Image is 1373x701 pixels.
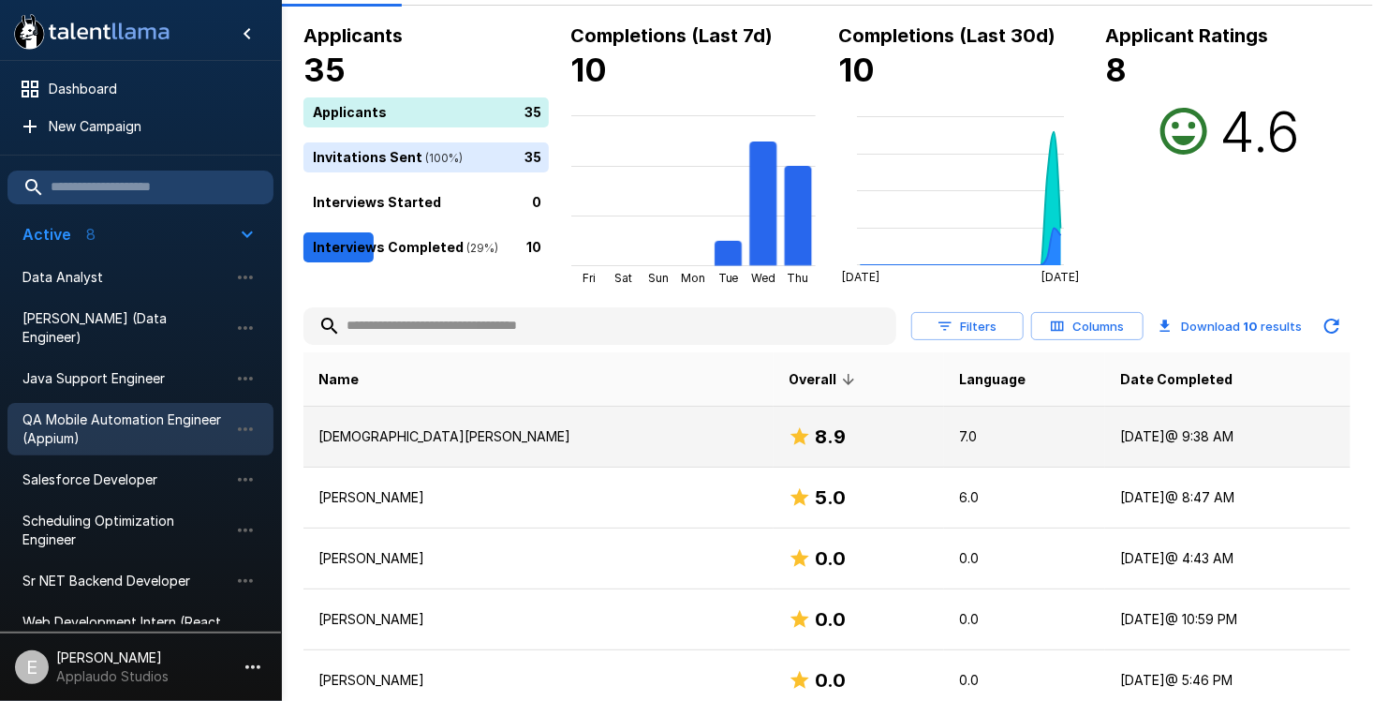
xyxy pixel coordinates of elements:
tspan: [DATE] [1042,270,1080,284]
b: Completions (Last 30d) [838,24,1056,47]
p: [PERSON_NAME] [318,610,759,629]
h6: 0.0 [815,665,846,695]
p: 0.0 [959,671,1090,690]
b: 10 [571,51,608,89]
td: [DATE] @ 10:59 PM [1105,589,1351,650]
h6: 5.0 [815,483,846,513]
span: Language [959,368,1026,391]
p: 10 [527,237,542,257]
td: [DATE] @ 9:38 AM [1105,407,1351,468]
tspan: Sun [648,271,669,285]
button: Download 10 results [1151,307,1309,345]
p: [DEMOGRAPHIC_DATA][PERSON_NAME] [318,427,759,446]
tspan: Wed [751,271,775,285]
p: 0 [533,192,542,212]
p: [PERSON_NAME] [318,488,759,507]
b: 8 [1106,51,1128,89]
button: Filters [911,312,1024,341]
p: 0.0 [959,610,1090,629]
h6: 0.0 [815,604,846,634]
p: 7.0 [959,427,1090,446]
h2: 4.6 [1219,97,1300,165]
tspan: Fri [582,271,595,285]
b: 10 [1243,319,1258,334]
p: [PERSON_NAME] [318,549,759,568]
p: 0.0 [959,549,1090,568]
tspan: Thu [788,271,809,285]
tspan: Tue [718,271,739,285]
p: 35 [525,102,542,122]
h6: 0.0 [815,544,846,574]
tspan: [DATE] [842,270,879,284]
h6: 8.9 [815,422,846,452]
p: [PERSON_NAME] [318,671,759,690]
b: Applicant Ratings [1106,24,1269,47]
span: Overall [789,368,861,391]
tspan: Mon [681,271,705,285]
b: Completions (Last 7d) [571,24,774,47]
p: 35 [525,147,542,167]
b: Applicants [303,24,403,47]
b: 10 [838,51,875,89]
td: [DATE] @ 4:43 AM [1105,529,1351,589]
p: 6.0 [959,488,1090,507]
b: 35 [303,51,346,89]
span: Date Completed [1120,368,1233,391]
tspan: Sat [614,271,632,285]
span: Name [318,368,359,391]
button: Columns [1031,312,1144,341]
td: [DATE] @ 8:47 AM [1105,468,1351,529]
button: Updated Today - 10:58 AM [1313,307,1351,345]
